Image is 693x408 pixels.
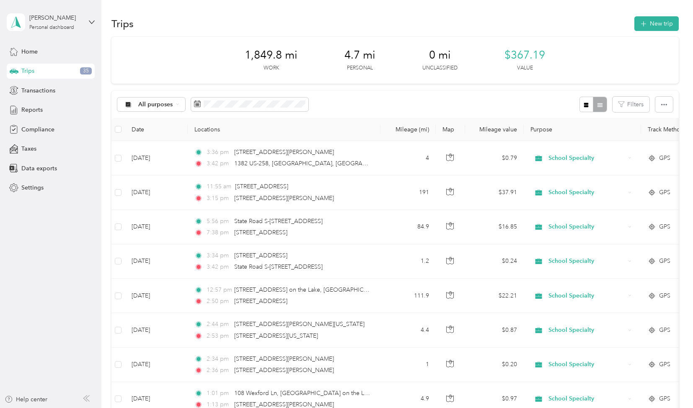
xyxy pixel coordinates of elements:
span: 35 [80,67,92,75]
th: Mileage (mi) [380,118,436,141]
span: [STREET_ADDRESS][PERSON_NAME] [234,367,334,374]
th: Date [125,118,188,141]
span: School Specialty [548,326,625,335]
td: [DATE] [125,313,188,347]
p: Personal [347,64,373,72]
td: [DATE] [125,210,188,244]
span: [STREET_ADDRESS] on the Lake, [GEOGRAPHIC_DATA], [GEOGRAPHIC_DATA] [234,286,447,293]
td: [DATE] [125,279,188,313]
span: State Road S-[STREET_ADDRESS] [234,263,323,270]
td: $0.24 [465,244,524,279]
span: GPS [659,326,670,335]
td: $37.91 [465,175,524,210]
th: Map [436,118,465,141]
span: GPS [659,222,670,231]
th: Purpose [524,118,641,141]
span: School Specialty [548,222,625,231]
span: [STREET_ADDRESS][PERSON_NAME] [234,355,334,362]
td: 1.2 [380,244,436,279]
span: 2:34 pm [207,354,230,364]
td: 1 [380,348,436,382]
td: 111.9 [380,279,436,313]
span: $367.19 [504,49,545,62]
iframe: Everlance-gr Chat Button Frame [646,361,693,408]
p: Value [517,64,533,72]
span: Settings [21,183,44,192]
span: Home [21,47,38,56]
span: [STREET_ADDRESS][PERSON_NAME] [234,401,334,408]
div: Personal dashboard [29,25,74,30]
button: Help center [5,395,47,404]
td: $0.79 [465,141,524,175]
span: School Specialty [548,154,625,163]
th: Locations [188,118,380,141]
span: 4.7 mi [344,49,375,62]
span: [STREET_ADDRESS][US_STATE] [234,332,318,339]
span: Compliance [21,125,54,134]
td: $0.20 [465,348,524,382]
p: Unclassified [422,64,458,72]
div: [PERSON_NAME] [29,13,82,22]
span: 2:50 pm [207,297,230,306]
td: 4 [380,141,436,175]
span: School Specialty [548,394,625,403]
td: [DATE] [125,175,188,210]
span: GPS [659,291,670,300]
button: Filters [613,97,649,112]
span: Reports [21,105,43,114]
span: School Specialty [548,188,625,197]
span: [STREET_ADDRESS] [234,298,287,305]
td: 4.4 [380,313,436,347]
span: 12:57 pm [207,285,230,295]
span: GPS [659,360,670,369]
td: 84.9 [380,210,436,244]
p: Work [264,64,279,72]
td: $22.21 [465,279,524,313]
span: Trips [21,67,34,75]
span: 3:42 pm [207,262,230,272]
span: 108 Wexford Ln, [GEOGRAPHIC_DATA] on the Lake, [GEOGRAPHIC_DATA], [GEOGRAPHIC_DATA] [234,390,501,397]
span: GPS [659,188,670,197]
span: 2:44 pm [207,320,230,329]
button: New trip [634,16,679,31]
span: Taxes [21,144,36,153]
td: $0.87 [465,313,524,347]
span: School Specialty [548,360,625,369]
span: [STREET_ADDRESS] [234,252,287,259]
span: GPS [659,257,670,266]
span: 0 mi [429,49,451,62]
td: [DATE] [125,244,188,279]
span: 1:01 pm [207,389,230,398]
span: Data exports [21,164,57,173]
span: 1,849.8 mi [245,49,297,62]
span: School Specialty [548,291,625,300]
span: Transactions [21,86,55,95]
td: [DATE] [125,348,188,382]
th: Mileage value [465,118,524,141]
span: 3:34 pm [207,251,230,260]
td: $16.85 [465,210,524,244]
h1: Trips [111,19,134,28]
span: All purposes [138,102,173,108]
span: 2:53 pm [207,331,230,341]
span: School Specialty [548,257,625,266]
span: [STREET_ADDRESS][PERSON_NAME][US_STATE] [234,321,365,328]
span: GPS [659,154,670,163]
td: 191 [380,175,436,210]
td: [DATE] [125,141,188,175]
span: 2:36 pm [207,366,230,375]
